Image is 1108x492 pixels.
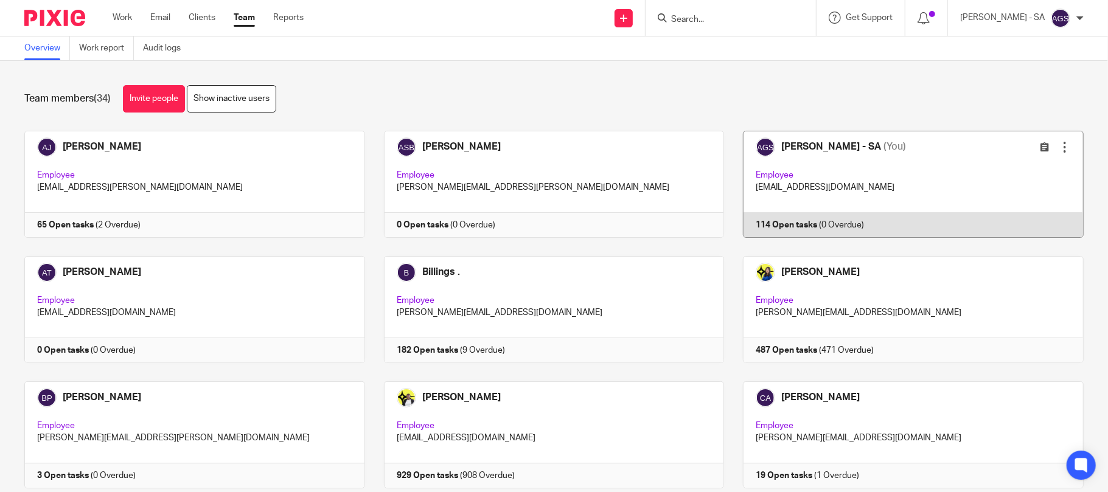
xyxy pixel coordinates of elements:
a: Audit logs [143,36,190,60]
span: Get Support [846,13,893,22]
a: Show inactive users [187,85,276,113]
input: Search [670,15,779,26]
a: Work [113,12,132,24]
a: Work report [79,36,134,60]
img: svg%3E [1051,9,1070,28]
a: Clients [189,12,215,24]
a: Reports [273,12,304,24]
p: [PERSON_NAME] - SA [960,12,1045,24]
a: Team [234,12,255,24]
img: Pixie [24,10,85,26]
h1: Team members [24,92,111,105]
a: Overview [24,36,70,60]
a: Email [150,12,170,24]
span: (34) [94,94,111,103]
a: Invite people [123,85,185,113]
